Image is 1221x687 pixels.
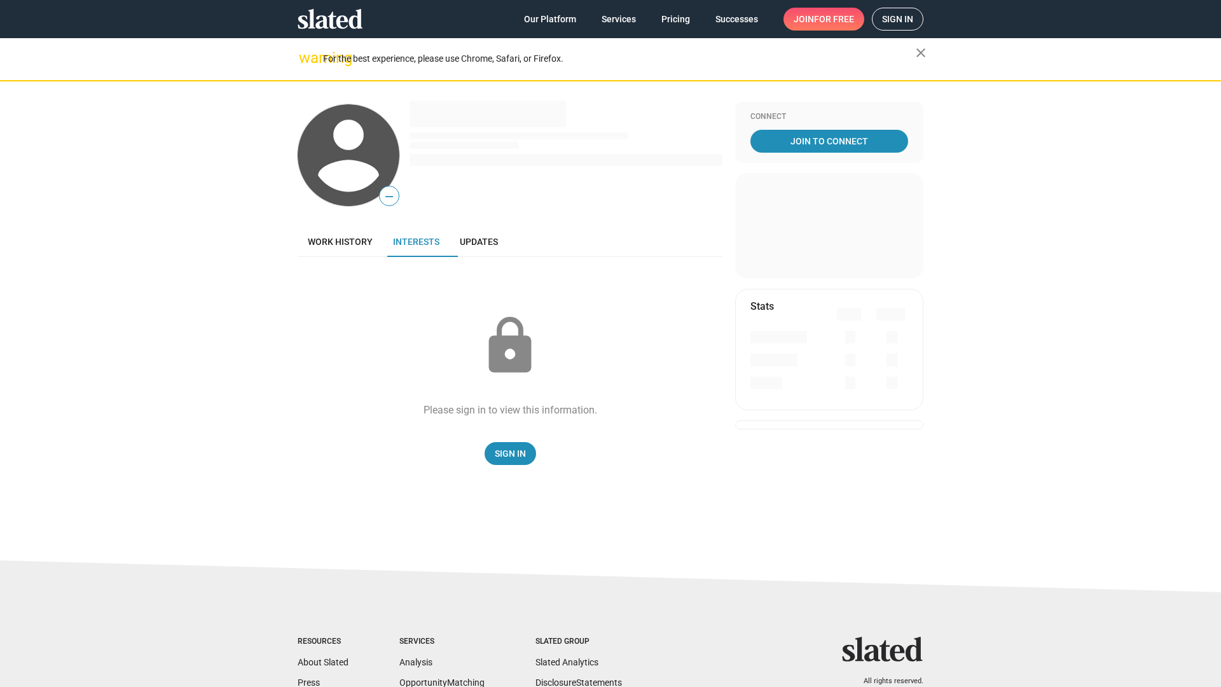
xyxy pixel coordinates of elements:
[299,50,314,66] mat-icon: warning
[424,403,597,417] div: Please sign in to view this information.
[460,237,498,247] span: Updates
[750,112,908,122] div: Connect
[602,8,636,31] span: Services
[535,637,622,647] div: Slated Group
[661,8,690,31] span: Pricing
[323,50,916,67] div: For the best experience, please use Chrome, Safari, or Firefox.
[485,442,536,465] a: Sign In
[399,637,485,647] div: Services
[715,8,758,31] span: Successes
[814,8,854,31] span: for free
[399,657,432,667] a: Analysis
[882,8,913,30] span: Sign in
[750,300,774,313] mat-card-title: Stats
[308,237,373,247] span: Work history
[535,657,598,667] a: Slated Analytics
[524,8,576,31] span: Our Platform
[383,226,450,257] a: Interests
[794,8,854,31] span: Join
[393,237,439,247] span: Interests
[380,188,399,205] span: —
[298,226,383,257] a: Work history
[591,8,646,31] a: Services
[651,8,700,31] a: Pricing
[450,226,508,257] a: Updates
[514,8,586,31] a: Our Platform
[783,8,864,31] a: Joinfor free
[753,130,906,153] span: Join To Connect
[298,657,348,667] a: About Slated
[872,8,923,31] a: Sign in
[298,637,348,647] div: Resources
[495,442,526,465] span: Sign In
[705,8,768,31] a: Successes
[913,45,928,60] mat-icon: close
[750,130,908,153] a: Join To Connect
[478,314,542,378] mat-icon: lock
